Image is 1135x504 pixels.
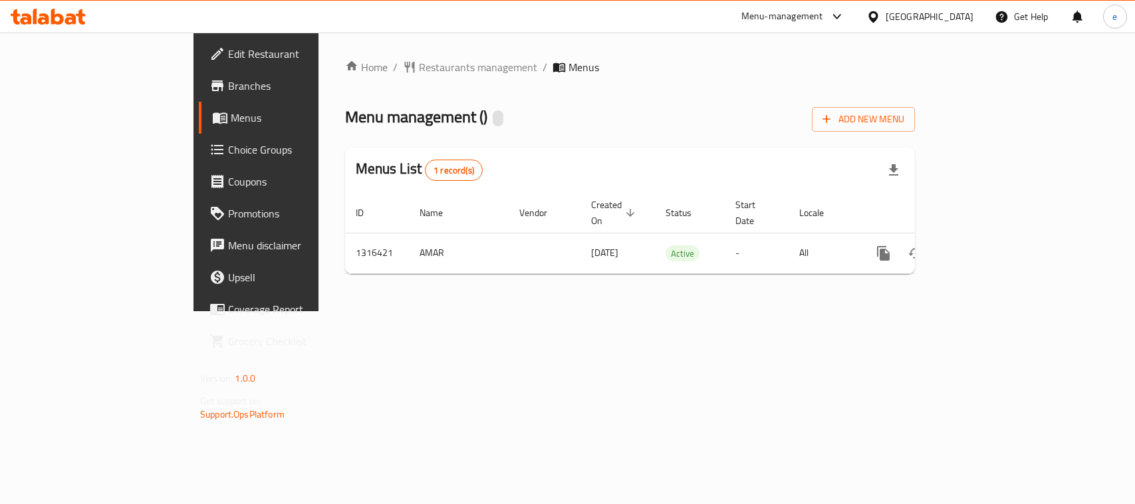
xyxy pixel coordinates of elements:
[199,293,383,325] a: Coverage Report
[228,142,372,158] span: Choice Groups
[666,205,709,221] span: Status
[199,134,383,166] a: Choice Groups
[568,59,599,75] span: Menus
[543,59,547,75] li: /
[857,193,1006,233] th: Actions
[666,246,699,261] span: Active
[345,59,915,75] nav: breadcrumb
[345,102,487,132] span: Menu management ( )
[228,46,372,62] span: Edit Restaurant
[425,160,483,181] div: Total records count
[200,392,261,410] span: Get support on:
[356,159,483,181] h2: Menus List
[345,193,1006,274] table: enhanced table
[228,174,372,189] span: Coupons
[235,370,255,387] span: 1.0.0
[199,102,383,134] a: Menus
[403,59,537,75] a: Restaurants management
[886,9,973,24] div: [GEOGRAPHIC_DATA]
[420,205,460,221] span: Name
[199,325,383,357] a: Grocery Checklist
[228,205,372,221] span: Promotions
[199,197,383,229] a: Promotions
[199,38,383,70] a: Edit Restaurant
[409,233,509,273] td: AMAR
[199,166,383,197] a: Coupons
[199,261,383,293] a: Upsell
[725,233,789,273] td: -
[741,9,823,25] div: Menu-management
[356,205,381,221] span: ID
[200,406,285,423] a: Support.OpsPlatform
[228,301,372,317] span: Coverage Report
[868,237,900,269] button: more
[426,164,482,177] span: 1 record(s)
[1112,9,1117,24] span: e
[591,197,639,229] span: Created On
[231,110,372,126] span: Menus
[200,370,233,387] span: Version:
[591,244,618,261] span: [DATE]
[735,197,773,229] span: Start Date
[812,107,915,132] button: Add New Menu
[199,229,383,261] a: Menu disclaimer
[199,70,383,102] a: Branches
[419,59,537,75] span: Restaurants management
[393,59,398,75] li: /
[878,154,910,186] div: Export file
[666,245,699,261] div: Active
[228,237,372,253] span: Menu disclaimer
[900,237,932,269] button: Change Status
[799,205,841,221] span: Locale
[822,111,904,128] span: Add New Menu
[519,205,565,221] span: Vendor
[228,269,372,285] span: Upsell
[789,233,857,273] td: All
[228,333,372,349] span: Grocery Checklist
[228,78,372,94] span: Branches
